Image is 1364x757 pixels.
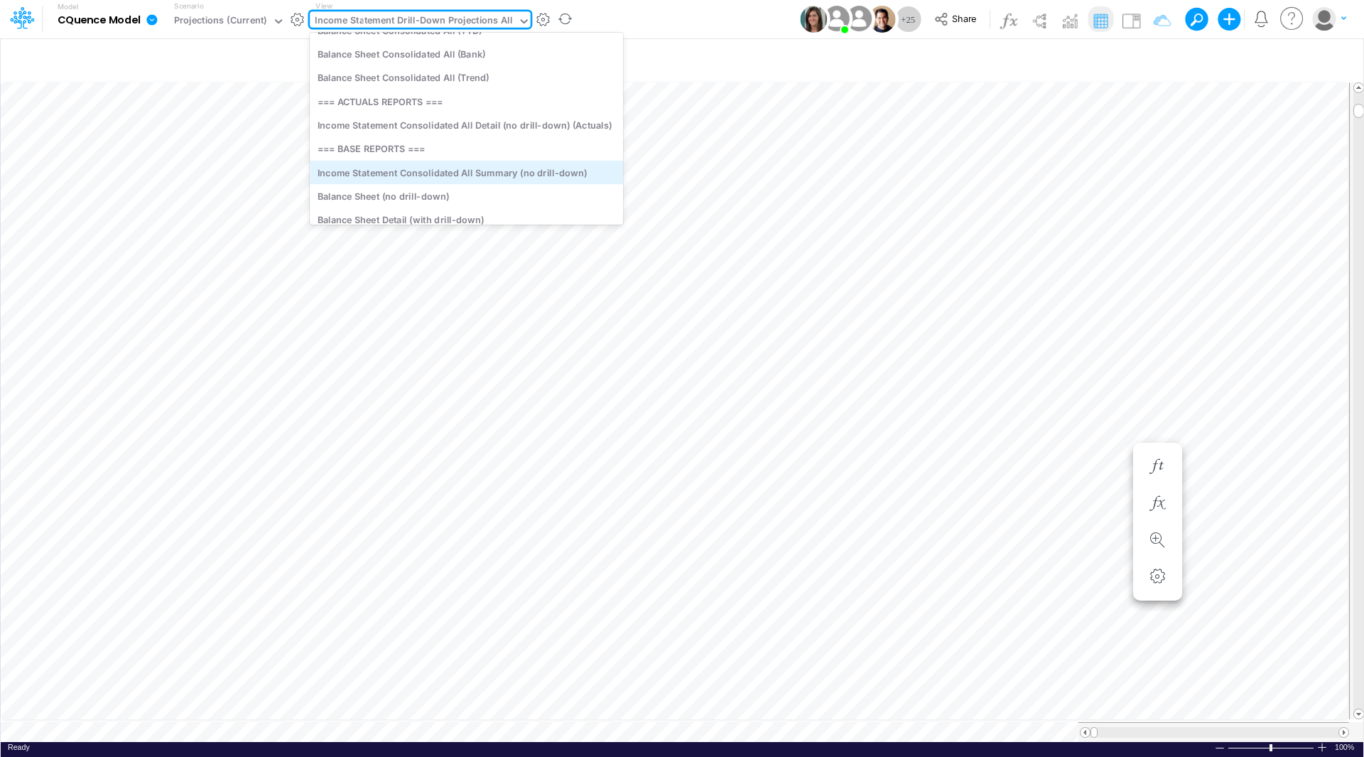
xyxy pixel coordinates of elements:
div: Balance Sheet (no drill-down) [310,185,623,208]
img: User Image Icon [821,3,852,35]
div: Balance Sheet Consolidated All (Bank) [310,42,623,65]
span: + 25 [901,15,915,24]
span: Ready [8,743,30,751]
img: User Image Icon [843,3,875,35]
span: Share [952,13,976,23]
div: Balance Sheet Detail (with drill-down) [310,208,623,232]
div: Income Statement Drill-Down Projections All [315,14,512,30]
div: Projections (Current) [174,14,267,30]
div: Income Statement Consolidated All Detail (no drill-down) (Actuals) [310,113,623,136]
img: User Image Icon [868,6,895,33]
b: CQuence Model [58,14,141,27]
div: Income Statement Consolidated All Summary (no drill-down) [310,161,623,184]
label: Model [58,3,79,11]
div: In Ready mode [8,742,30,753]
div: Zoom level [1335,742,1356,753]
div: Zoom [1228,742,1316,753]
div: Zoom [1270,744,1272,751]
div: === ACTUALS REPORTS === [310,90,623,113]
input: Type a title here [13,45,1054,74]
div: === BASE REPORTS === [310,137,623,161]
img: User Image Icon [800,6,827,33]
div: Zoom Out [1214,743,1225,753]
label: Scenario [174,1,203,11]
span: 100% [1335,742,1356,753]
div: Zoom In [1316,742,1328,753]
a: Notifications [1253,11,1270,27]
div: Balance Sheet Consolidated All (Trend) [310,66,623,90]
button: Share [927,9,986,31]
label: View [315,1,332,11]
